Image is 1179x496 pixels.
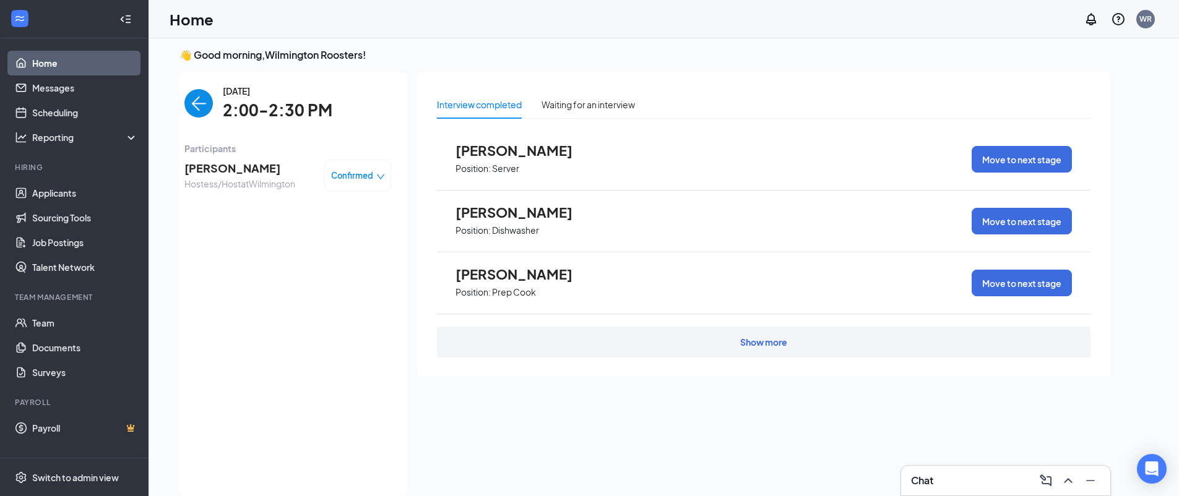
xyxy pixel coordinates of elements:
div: Hiring [15,162,136,173]
button: Move to next stage [972,270,1072,296]
div: Open Intercom Messenger [1137,454,1167,484]
a: Surveys [32,360,138,385]
a: Documents [32,335,138,360]
div: Interview completed [437,98,522,111]
p: Server [492,163,519,174]
span: [PERSON_NAME] [184,160,295,177]
h1: Home [170,9,214,30]
svg: Settings [15,471,27,484]
svg: ChevronUp [1061,473,1076,488]
svg: Minimize [1083,473,1098,488]
span: [PERSON_NAME] [456,142,592,158]
a: Job Postings [32,230,138,255]
svg: Collapse [119,13,132,25]
a: Team [32,310,138,335]
a: Scheduling [32,100,138,125]
a: Home [32,51,138,75]
span: [PERSON_NAME] [456,266,592,282]
button: Minimize [1081,471,1100,490]
span: 2:00-2:30 PM [223,98,332,123]
a: Applicants [32,181,138,205]
h3: Chat [911,474,933,487]
span: Participants [184,142,391,155]
p: Position: [456,286,491,298]
a: PayrollCrown [32,416,138,440]
span: [DATE] [223,84,332,98]
div: Waiting for an interview [542,98,635,111]
svg: Notifications [1084,12,1099,27]
a: Sourcing Tools [32,205,138,230]
a: Messages [32,75,138,100]
div: Payroll [15,397,136,408]
p: Position: [456,224,491,236]
div: WR [1139,14,1152,24]
svg: ComposeMessage [1039,473,1053,488]
p: Position: [456,163,491,174]
button: Move to next stage [972,208,1072,234]
p: Dishwasher [492,224,539,236]
div: Switch to admin view [32,471,119,484]
span: down [376,173,385,181]
p: Prep Cook [492,286,536,298]
a: Talent Network [32,255,138,280]
button: ComposeMessage [1036,471,1056,490]
span: Hostess/Host at Wilmington [184,177,295,190]
div: Reporting [32,131,139,143]
h3: 👋 Good morning, Wilmington Roosters ! [179,48,1110,62]
span: Confirmed [331,169,373,182]
svg: QuestionInfo [1111,12,1126,27]
button: back-button [184,89,213,118]
span: [PERSON_NAME] [456,204,592,220]
button: ChevronUp [1058,471,1078,490]
svg: Analysis [15,131,27,143]
div: Team Management [15,292,136,302]
div: Show more [740,336,787,348]
svg: WorkstreamLogo [14,12,26,25]
button: Move to next stage [972,146,1072,173]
